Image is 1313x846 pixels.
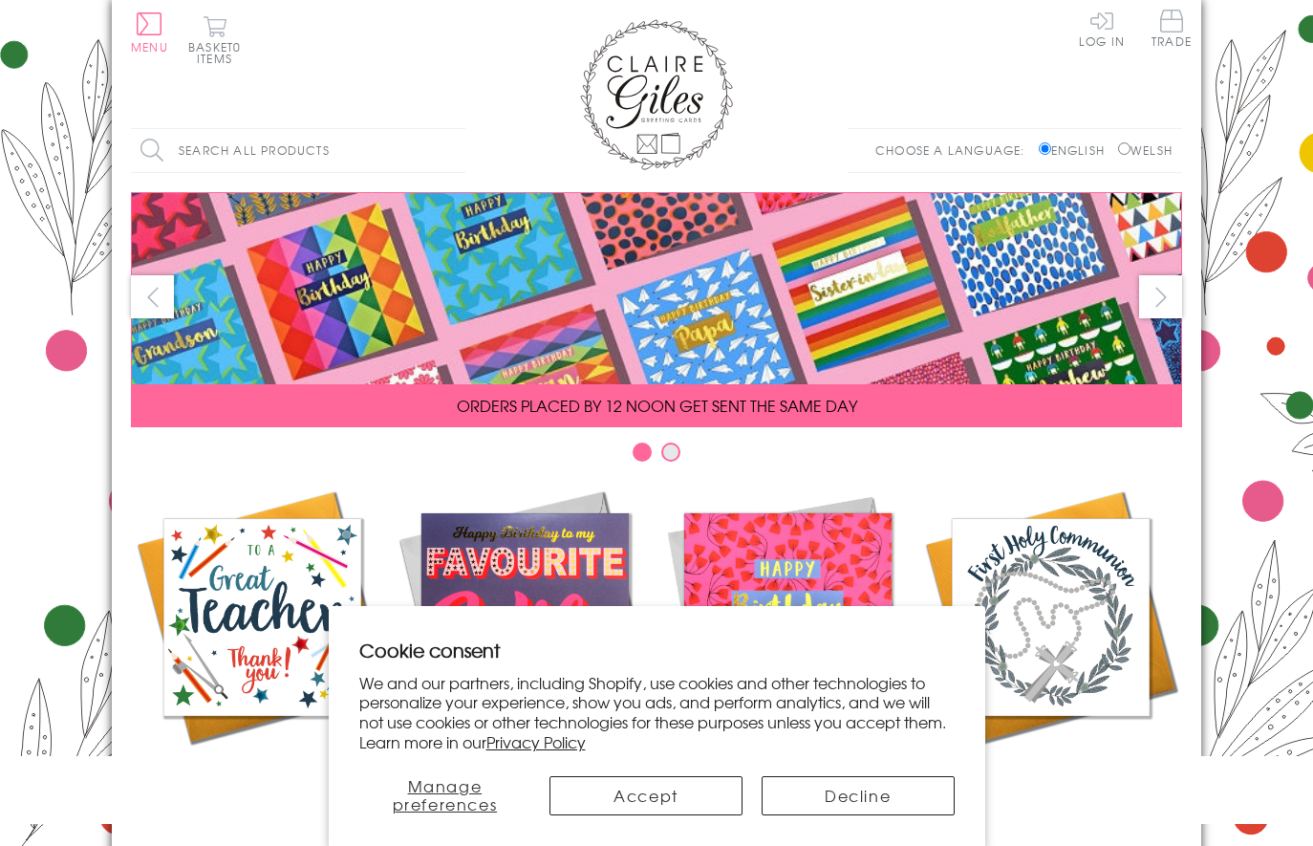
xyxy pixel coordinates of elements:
a: Log In [1079,10,1125,47]
img: Claire Giles Greetings Cards [580,19,733,170]
a: New Releases [394,486,656,786]
a: Privacy Policy [486,730,586,753]
span: ORDERS PLACED BY 12 NOON GET SENT THE SAME DAY [457,394,857,417]
h2: Cookie consent [359,637,955,663]
p: We and our partners, including Shopify, use cookies and other technologies to personalize your ex... [359,673,955,752]
a: Birthdays [656,486,919,786]
button: Basket0 items [188,15,241,64]
button: Decline [762,776,955,815]
div: Carousel Pagination [131,442,1182,471]
button: Menu [131,12,168,53]
span: Menu [131,38,168,55]
span: 0 items [197,38,241,67]
p: Choose a language: [875,141,1035,159]
button: prev [131,275,174,318]
input: Search [446,129,465,172]
span: Manage preferences [393,774,498,815]
input: English [1039,142,1051,155]
input: Search all products [131,129,465,172]
button: Carousel Page 1 (Current Slide) [633,443,652,462]
input: Welsh [1118,142,1130,155]
a: Communion and Confirmation [919,486,1182,809]
button: Manage preferences [359,776,531,815]
button: next [1139,275,1182,318]
label: Welsh [1118,141,1173,159]
span: Trade [1152,10,1192,47]
button: Accept [549,776,743,815]
label: English [1039,141,1114,159]
a: Academic [131,486,394,786]
a: Trade [1152,10,1192,51]
button: Carousel Page 2 [661,443,680,462]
